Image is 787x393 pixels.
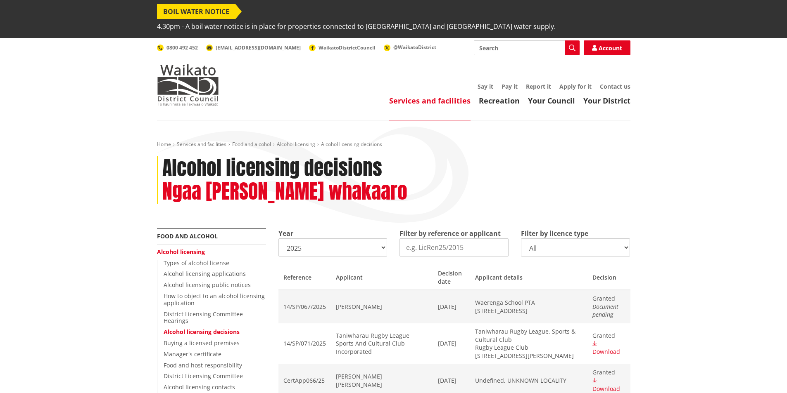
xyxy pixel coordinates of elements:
h1: Alcohol licensing decisions [162,156,382,180]
span: Granted [592,368,625,377]
th: Decision [587,265,630,290]
a: Buying a licensed premises [164,339,240,347]
a: Alcohol licensing public notices [164,281,251,289]
nav: breadcrumb [157,141,630,148]
img: Waikato District Council - Te Kaunihera aa Takiwaa o Waikato [157,64,219,106]
input: e.g. LicRen25/2015 [399,238,509,257]
a: How to object to an alcohol licensing application [164,292,265,307]
a: Recreation [479,96,520,106]
span: Download [592,385,620,393]
a: Alcohol licensing [157,248,205,256]
a: Download [592,377,620,393]
span: Taniwharau Rugby League, Sports & Cultural Club [475,327,583,344]
span: [STREET_ADDRESS][PERSON_NAME] [475,352,583,360]
a: Food and alcohol [232,141,271,148]
a: Report it [526,82,551,90]
a: Types of alcohol license [164,259,229,267]
span: Granted [592,294,625,303]
span: [EMAIL_ADDRESS][DOMAIN_NAME] [216,44,301,51]
span: 0800 492 452 [166,44,198,51]
a: Food and alcohol [157,232,218,240]
span: [STREET_ADDRESS] [475,307,583,315]
a: @WaikatoDistrict [384,44,436,51]
a: District Licensing Committee [164,372,243,380]
span: Download [592,348,620,355]
span: BOIL WATER NOTICE [157,4,235,19]
a: Alcohol licensing [277,141,315,148]
label: Filter by licence type [521,228,588,238]
label: Year [278,228,293,238]
a: Your District [583,96,630,106]
span: Undefined, UNKNOWN LOCALITY [475,377,583,385]
a: [EMAIL_ADDRESS][DOMAIN_NAME] [206,44,301,51]
span: Waerenga School PTA [475,299,583,307]
a: Alcohol licensing contacts [164,383,235,391]
th: Decision date [433,265,470,290]
a: Download [592,339,620,355]
td: 14/SP/067/2025 [278,290,331,323]
a: Account [584,40,630,55]
a: WaikatoDistrictCouncil [309,44,376,51]
td: [DATE] [433,323,470,364]
h2: Ngaa [PERSON_NAME] whakaaro [162,180,407,204]
a: Alcohol licensing decisions [164,328,240,336]
a: Contact us [600,82,630,90]
td: 14/SP/071/2025 [278,323,331,364]
a: Your Council [528,96,575,106]
span: WaikatoDistrictCouncil [319,44,376,51]
a: Manager's certificate [164,350,221,358]
th: Reference [278,265,331,290]
span: Rugby League Club [475,344,583,352]
a: Apply for it [559,82,592,90]
span: 4.30pm - A boil water notice is in place for properties connected to [GEOGRAPHIC_DATA] and [GEOGR... [157,19,556,34]
span: Alcohol licensing decisions [321,141,382,148]
input: Search input [474,40,580,55]
a: Pay it [502,82,518,90]
a: Say it [478,82,493,90]
th: Applicant details [470,265,587,290]
a: Home [157,141,171,148]
td: [PERSON_NAME] [331,290,433,323]
td: [DATE] [433,290,470,323]
th: Applicant [331,265,433,290]
a: Food and host responsibility [164,361,242,369]
span: @WaikatoDistrict [393,44,436,51]
a: District Licensing Committee Hearings [164,310,243,325]
a: Services and facilities [389,96,471,106]
a: Alcohol licensing applications [164,270,246,278]
label: Filter by reference or applicant [399,228,501,238]
td: Taniwharau Rugby League Sports And Cultural Club Incorporated [331,323,433,364]
a: 0800 492 452 [157,44,198,51]
a: Services and facilities [177,141,226,148]
span: Granted [592,332,625,340]
em: Document pending [592,303,618,319]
